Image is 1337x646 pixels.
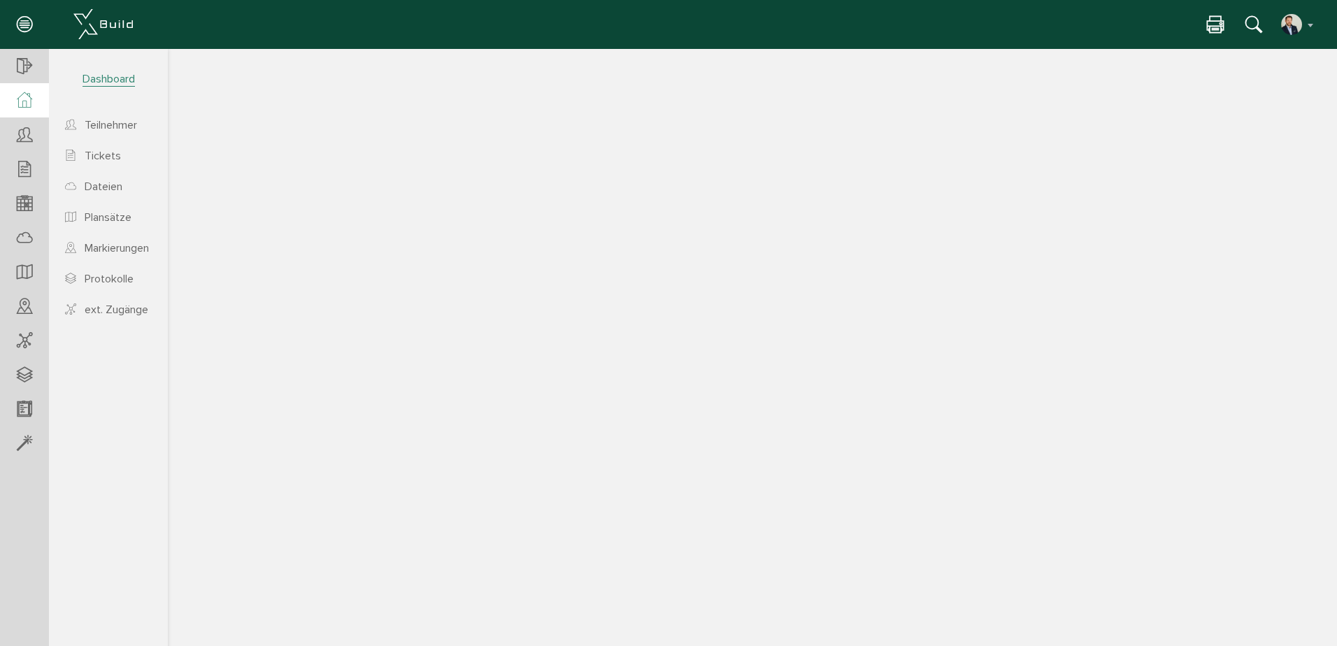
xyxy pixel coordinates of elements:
[1245,14,1270,35] div: Suche
[73,9,133,39] img: xBuild_Logo_Horizontal_White.png
[85,210,131,224] span: Plansätze
[83,72,135,87] span: Dashboard
[85,303,148,317] span: ext. Zugänge
[85,272,134,286] span: Protokolle
[85,241,149,255] span: Markierungen
[85,149,121,163] span: Tickets
[1267,579,1337,646] div: Chat-Widget
[85,118,137,132] span: Teilnehmer
[1267,579,1337,646] iframe: Chat Widget
[85,180,122,194] span: Dateien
